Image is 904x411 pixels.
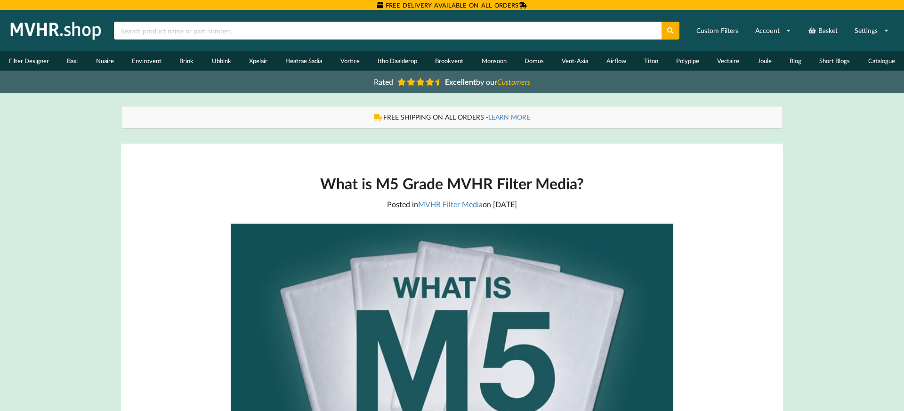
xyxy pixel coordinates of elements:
[426,51,472,71] a: Brookvent
[445,77,476,86] b: Excellent
[7,19,105,42] img: mvhr.shop.png
[553,51,597,71] a: Vent-Axia
[114,22,662,40] input: Search product name or part number...
[123,51,170,71] a: Envirovent
[58,51,87,71] a: Baxi
[781,51,810,71] a: Blog
[488,113,530,121] a: LEARN MORE
[802,22,844,39] a: Basket
[749,51,781,71] a: Joule
[749,22,797,39] a: Account
[418,200,483,209] a: MVHR Filter Media
[170,51,202,71] a: Brink
[497,77,530,86] i: Customers
[472,51,515,71] a: Monsoon
[374,77,393,86] span: Rated
[667,51,708,71] a: Polypipe
[387,200,517,209] span: Posted in on [DATE]
[690,22,744,39] a: Custom Filters
[635,51,667,71] a: Titon
[276,51,331,71] a: Heatrae Sadia
[87,51,123,71] a: Nuaire
[445,77,530,86] span: by our
[331,51,369,71] a: Vortice
[708,51,748,71] a: Vectaire
[597,51,635,71] a: Airflow
[240,51,276,71] a: Xpelair
[231,174,673,193] h1: What is M5 Grade MVHR Filter Media?
[203,51,240,71] a: Ubbink
[367,74,537,89] a: Rated Excellentby ourCustomers
[369,51,426,71] a: Itho Daalderop
[131,113,773,122] div: FREE SHIPPING ON ALL ORDERS -
[516,51,553,71] a: Domus
[810,51,859,71] a: Short Blogs
[848,22,895,39] a: Settings
[859,51,904,71] a: Catalogue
